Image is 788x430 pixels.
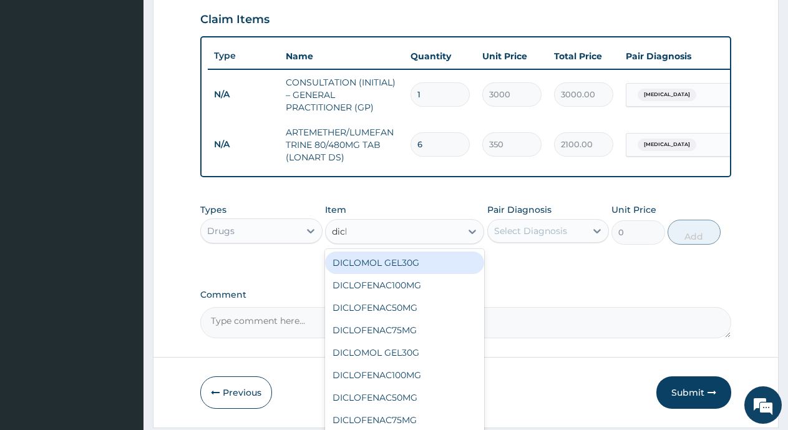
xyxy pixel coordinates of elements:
div: Select Diagnosis [494,225,567,237]
button: Previous [200,376,272,409]
th: Name [280,44,404,69]
button: Submit [656,376,731,409]
td: N/A [208,83,280,106]
th: Total Price [548,44,620,69]
label: Unit Price [611,203,656,216]
div: DICLOFENAC75MG [325,319,484,341]
label: Pair Diagnosis [487,203,552,216]
div: Chat with us now [65,70,210,86]
span: [MEDICAL_DATA] [638,89,696,101]
div: Drugs [207,225,235,237]
span: [MEDICAL_DATA] [638,139,696,151]
label: Types [200,205,226,215]
div: DICLOFENAC100MG [325,274,484,296]
th: Type [208,44,280,67]
div: DICLOFENAC100MG [325,364,484,386]
h3: Claim Items [200,13,270,27]
div: DICLOFENAC50MG [325,386,484,409]
textarea: Type your message and hit 'Enter' [6,293,238,336]
label: Comment [200,290,731,300]
button: Add [668,220,721,245]
th: Unit Price [476,44,548,69]
div: DICLOMOL GEL30G [325,252,484,274]
div: DICLOMOL GEL30G [325,341,484,364]
div: DICLOFENAC50MG [325,296,484,319]
div: Minimize live chat window [205,6,235,36]
th: Quantity [404,44,476,69]
th: Pair Diagnosis [620,44,757,69]
span: We're online! [72,133,172,259]
td: N/A [208,133,280,156]
img: d_794563401_company_1708531726252_794563401 [23,62,51,94]
label: Item [325,203,346,216]
td: ARTEMETHER/LUMEFANTRINE 80/480MG TAB (LONART DS) [280,120,404,170]
td: CONSULTATION (INITIAL) – GENERAL PRACTITIONER (GP) [280,70,404,120]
